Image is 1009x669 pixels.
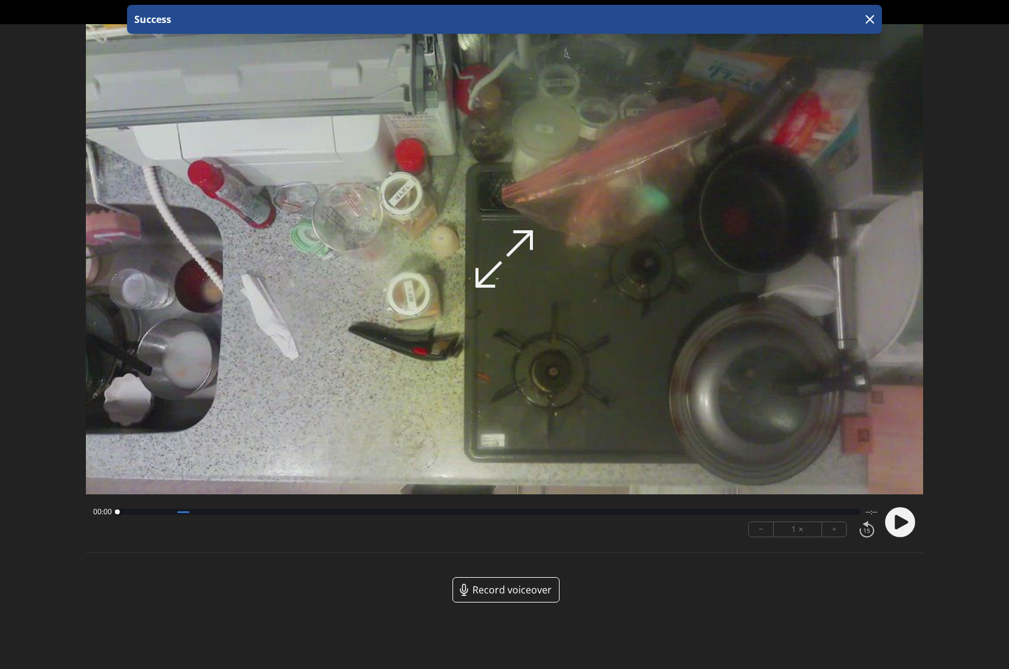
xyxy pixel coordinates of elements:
[822,522,846,537] button: +
[749,522,774,537] button: −
[472,583,552,597] span: Record voiceover
[452,577,560,603] a: Record voiceover
[132,12,171,27] p: Success
[482,4,527,21] a: 00:00:00
[866,507,877,517] span: --:--
[774,522,822,537] div: 1 ×
[93,507,112,517] span: 00:00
